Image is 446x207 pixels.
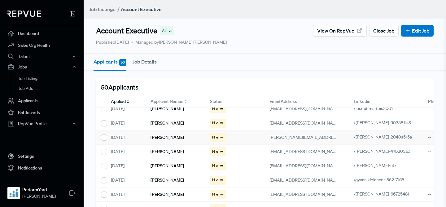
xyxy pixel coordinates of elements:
a: /[PERSON_NAME]-atx [354,163,404,168]
a: Battlecards [2,107,81,118]
span: /[PERSON_NAME]-9035811a3 [354,120,411,126]
span: Email Address [269,98,297,105]
button: Applicants [94,54,126,71]
a: Edit Job [405,27,430,34]
span: New [212,163,224,169]
div: [DATE] [106,130,146,145]
span: Close Job [373,27,395,34]
a: /gyvan-delancer-36217165 [354,177,411,183]
a: Applicants [2,95,81,107]
div: [DATE] [106,116,146,130]
span: Applicant Names [151,98,183,105]
span: Status [210,98,222,105]
h6: [PERSON_NAME] [151,121,184,126]
div: [DATE] [106,187,146,202]
span: New [212,120,224,126]
a: /[PERSON_NAME]-66725481 [354,191,416,197]
span: / [117,6,120,12]
span: [PERSON_NAME][EMAIL_ADDRESS][PERSON_NAME][DOMAIN_NAME] [269,134,407,140]
a: Job Ads [11,84,90,94]
span: /[PERSON_NAME]-atx [354,163,396,168]
img: PerformYard [9,188,19,198]
a: Sales Org Health [2,39,81,51]
span: New [212,149,224,154]
h6: [PERSON_NAME] [151,135,184,140]
button: View on RepVue [313,25,367,37]
span: /[PERSON_NAME]-2040a515a [354,134,412,140]
a: /[PERSON_NAME]-9035811a3 [354,120,418,126]
button: RepVue Profile [2,118,81,129]
h6: [PERSON_NAME] [151,192,184,197]
button: Close Job [369,25,399,37]
span: [EMAIL_ADDRESS][DOMAIN_NAME] [269,163,340,169]
span: New [212,192,224,197]
a: Job Listings [89,6,116,13]
span: New [212,134,224,140]
button: Talent [2,51,81,62]
span: Applied [111,98,126,105]
span: /[PERSON_NAME]-47b203a0 [354,148,410,154]
span: [PERSON_NAME] [22,193,56,200]
span: [EMAIL_ADDRESS][DOMAIN_NAME] [269,106,340,112]
h4: Account Executive [96,26,157,35]
span: /josephmatteis2001 [354,106,393,111]
h6: [PERSON_NAME] [151,163,184,169]
h6: [PERSON_NAME] [151,106,184,112]
span: [EMAIL_ADDRESS][DOMAIN_NAME] [269,149,340,154]
strong: PerformYard [22,187,56,193]
div: [DATE] [106,102,146,116]
h5: 50 Applicants [101,83,138,91]
span: [EMAIL_ADDRESS][DOMAIN_NAME] [269,177,340,183]
div: [DATE] [106,145,146,159]
a: /[PERSON_NAME]-47b203a0 [354,148,418,154]
h6: [PERSON_NAME] [151,149,184,154]
span: Active [162,28,172,33]
h6: [PERSON_NAME] [151,178,184,183]
button: Jobs [2,62,81,72]
p: Published [DATE] [96,39,129,46]
a: Notifications [2,162,81,174]
a: /[PERSON_NAME]-2040a515a [354,134,419,140]
span: /[PERSON_NAME]-66725481 [354,191,409,197]
span: New [212,106,224,112]
span: [EMAIL_ADDRESS][DOMAIN_NAME] [269,192,340,197]
a: /josephmatteis2001 [354,106,400,111]
div: [DATE] [106,173,146,187]
a: Dashboard [2,28,81,39]
a: Job Listings [11,74,90,84]
span: 50 [119,59,126,66]
a: Settings [2,150,81,162]
span: /gyvan-delancer-36217165 [354,177,404,183]
div: Toggle SortBy [106,96,146,108]
span: Linkedin [354,98,370,105]
span: [EMAIL_ADDRESS][DOMAIN_NAME] [269,120,340,126]
button: Edit Job [401,25,434,37]
a: PerformYardPerformYard[PERSON_NAME] [2,179,81,202]
span: View on RepVue [317,27,354,34]
div: [DATE] [106,159,146,173]
span: Managed by [PERSON_NAME] [PERSON_NAME] [131,39,227,46]
strong: Account Executive [121,6,162,12]
img: RepVue [7,11,41,17]
span: New [212,177,224,183]
div: Toggle SortBy [146,96,205,108]
button: Job Details [133,54,157,70]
